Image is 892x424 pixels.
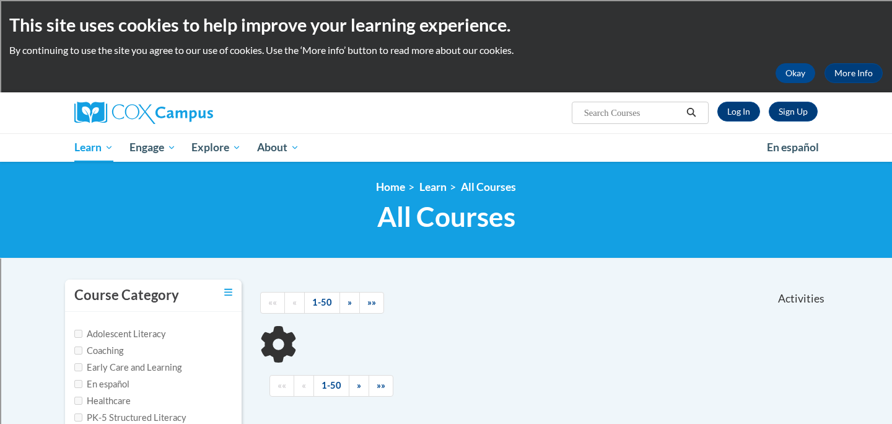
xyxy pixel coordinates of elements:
a: Explore [183,133,249,162]
a: Log In [717,102,760,121]
a: Cox Campus [74,102,310,124]
span: En español [767,141,819,154]
a: En español [759,135,827,161]
div: Main menu [56,133,836,162]
a: All Courses [461,180,516,193]
a: Home [376,180,405,193]
input: Search Courses [583,105,682,120]
a: Register [769,102,818,121]
a: Learn [66,133,121,162]
span: Learn [74,140,113,155]
button: Search [682,105,701,120]
span: Engage [129,140,176,155]
span: About [257,140,299,155]
span: All Courses [377,200,515,233]
a: Learn [419,180,447,193]
a: About [249,133,307,162]
img: Cox Campus [74,102,213,124]
a: Engage [121,133,184,162]
span: Explore [191,140,241,155]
